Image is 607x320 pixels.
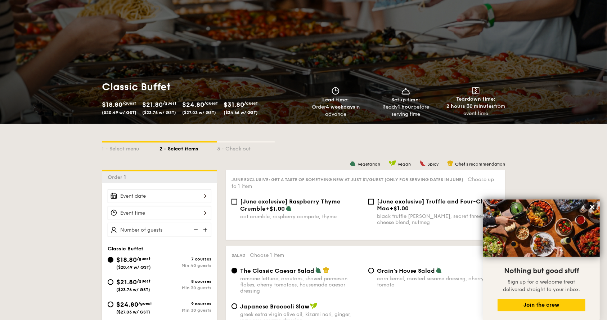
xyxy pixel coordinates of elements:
span: [June exclusive] Raspberry Thyme Crumble [240,198,341,212]
span: /guest [122,101,136,106]
span: $24.80 [116,301,138,308]
div: 1 - Select menu [102,143,159,153]
input: $21.80/guest($23.76 w/ GST)8 coursesMin 30 guests [108,279,113,285]
span: The Classic Caesar Salad [240,267,314,274]
img: icon-add.58712e84.svg [201,223,211,237]
div: Min 40 guests [159,263,211,268]
input: $24.80/guest($27.03 w/ GST)9 coursesMin 30 guests [108,302,113,307]
img: icon-chef-hat.a58ddaea.svg [447,160,454,167]
input: Number of guests [108,223,211,237]
img: icon-vegetarian.fe4039eb.svg [350,160,356,167]
span: ($34.66 w/ GST) [224,110,258,115]
div: Ready before serving time [374,104,438,118]
span: Sign up for a welcome treat delivered straight to your inbox. [503,279,580,293]
input: Event time [108,206,211,220]
span: /guest [137,279,150,284]
span: Nothing but good stuff [504,267,579,275]
span: $31.80 [224,101,244,109]
img: DSC07876-Edit02-Large.jpeg [483,200,600,257]
div: 9 courses [159,301,211,306]
span: $18.80 [102,101,122,109]
input: $18.80/guest($20.49 w/ GST)7 coursesMin 40 guests [108,257,113,263]
div: Min 30 guests [159,285,211,290]
div: 3 - Check out [217,143,275,153]
button: Close [586,201,598,213]
input: [June exclusive] Raspberry Thyme Crumble+$1.00oat crumble, raspberry compote, thyme [231,199,237,205]
span: +$1.00 [266,205,285,212]
img: icon-clock.2db775ea.svg [330,87,341,95]
span: ($20.49 w/ GST) [102,110,136,115]
span: $24.80 [182,101,204,109]
img: icon-vegetarian.fe4039eb.svg [315,267,322,273]
span: /guest [137,256,150,261]
span: Vegetarian [358,162,380,167]
span: [June exclusive] Truffle and Four-Cheese Mac [377,198,498,212]
span: /guest [204,101,218,106]
span: /guest [138,301,152,306]
span: Spicy [427,162,439,167]
div: 8 courses [159,279,211,284]
img: icon-vegetarian.fe4039eb.svg [436,267,442,273]
div: 2 - Select items [159,143,217,153]
div: oat crumble, raspberry compote, thyme [240,214,363,220]
span: ($27.03 w/ GST) [116,310,150,315]
span: Vegan [397,162,411,167]
span: Grain's House Salad [377,267,435,274]
input: The Classic Caesar Saladromaine lettuce, croutons, shaved parmesan flakes, cherry tomatoes, house... [231,268,237,273]
strong: 4 weekdays [326,104,355,110]
div: black truffle [PERSON_NAME], secret three-cheese blend, nutmeg [377,213,499,225]
span: ($27.03 w/ GST) [182,110,216,115]
span: /guest [163,101,176,106]
button: Join the crew [498,299,585,311]
div: corn kernel, roasted sesame dressing, cherry tomato [377,276,499,288]
strong: 1 hour [398,104,413,110]
span: Order 1 [108,174,129,180]
span: Salad [231,253,246,258]
input: Event date [108,189,211,203]
span: Choose 1 item [250,252,284,258]
div: romaine lettuce, croutons, shaved parmesan flakes, cherry tomatoes, housemade caesar dressing [240,276,363,294]
span: +$1.00 [390,205,409,212]
span: ($23.76 w/ GST) [116,287,150,292]
span: June exclusive: Get a taste of something new at just $1/guest (Only for serving dates in June) [231,177,463,182]
div: from event time [444,103,508,117]
span: Classic Buffet [108,246,143,252]
span: Japanese Broccoli Slaw [240,303,309,310]
img: icon-vegan.f8ff3823.svg [389,160,396,167]
img: icon-chef-hat.a58ddaea.svg [323,267,329,273]
h1: Classic Buffet [102,80,301,93]
span: $21.80 [142,101,163,109]
span: $18.80 [116,256,137,264]
span: Teardown time: [456,96,495,102]
img: icon-vegetarian.fe4039eb.svg [285,205,292,211]
input: [June exclusive] Truffle and Four-Cheese Mac+$1.00black truffle [PERSON_NAME], secret three-chees... [368,199,374,205]
span: Lead time: [322,97,349,103]
div: 7 courses [159,257,211,262]
input: Japanese Broccoli Slawgreek extra virgin olive oil, kizami nori, ginger, yuzu soy-sesame dressing [231,303,237,309]
img: icon-teardown.65201eee.svg [472,87,480,94]
span: Chef's recommendation [455,162,505,167]
div: Min 30 guests [159,308,211,313]
span: Setup time: [391,97,420,103]
img: icon-dish.430c3a2e.svg [400,87,411,95]
img: icon-spicy.37a8142b.svg [419,160,426,167]
input: Grain's House Saladcorn kernel, roasted sesame dressing, cherry tomato [368,268,374,273]
span: $21.80 [116,278,137,286]
span: ($20.49 w/ GST) [116,265,151,270]
img: icon-reduce.1d2dbef1.svg [190,223,201,237]
span: ($23.76 w/ GST) [142,110,176,115]
div: Order in advance [303,104,368,118]
img: icon-vegan.f8ff3823.svg [310,303,317,309]
span: /guest [244,101,258,106]
strong: 2 hours 30 minutes [446,103,494,109]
